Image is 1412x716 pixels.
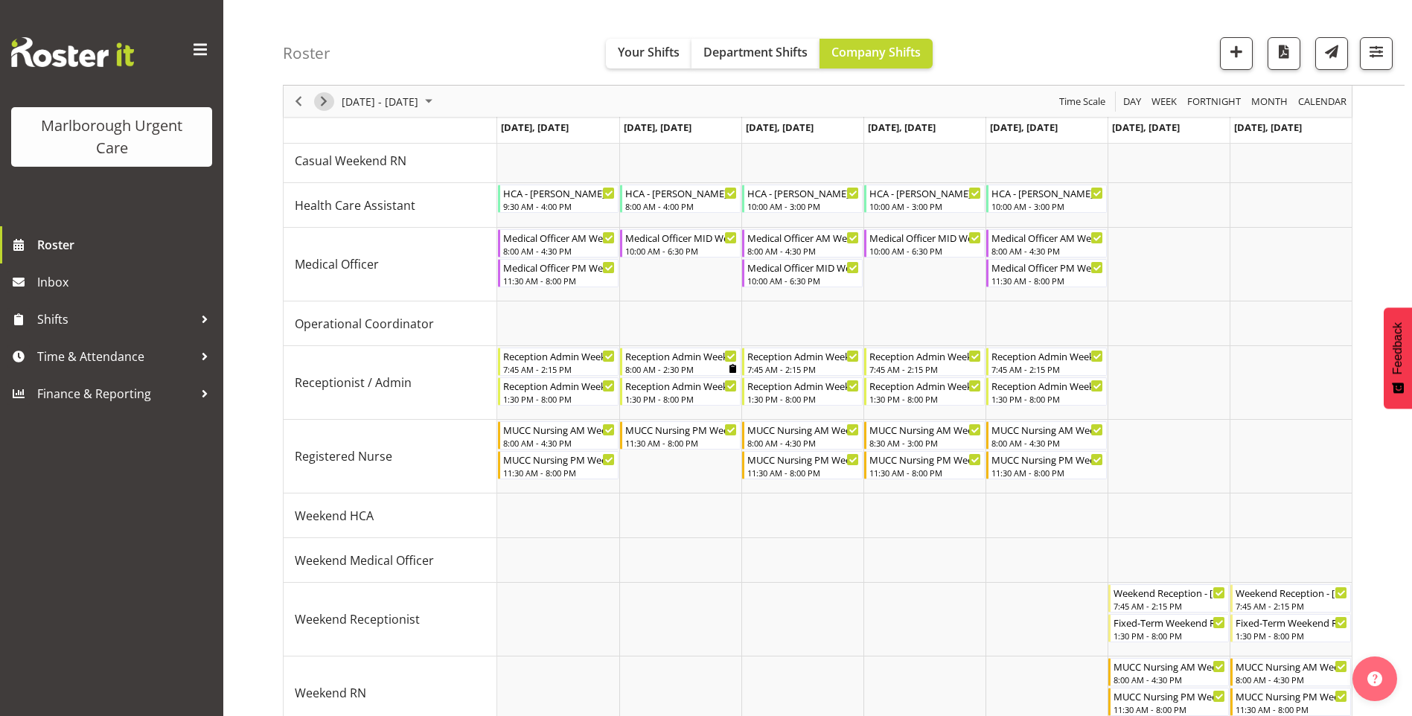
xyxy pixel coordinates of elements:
[746,121,814,134] span: [DATE], [DATE]
[625,378,737,393] div: Reception Admin Weekday PM - [PERSON_NAME]
[869,185,981,200] div: HCA - [PERSON_NAME]
[742,259,863,287] div: Medical Officer"s event - Medical Officer MID Weekday - Jenny O'Donnell Begin From Wednesday, Sep...
[625,422,737,437] div: MUCC Nursing PM Weekday - [PERSON_NAME]
[986,185,1107,213] div: Health Care Assistant"s event - HCA - Cordelia Davies Begin From Friday, September 12, 2025 at 10...
[869,422,981,437] div: MUCC Nursing AM Weekday - [PERSON_NAME]
[1114,674,1225,685] div: 8:00 AM - 4:30 PM
[503,437,615,449] div: 8:00 AM - 4:30 PM
[1236,630,1347,642] div: 1:30 PM - 8:00 PM
[503,467,615,479] div: 11:30 AM - 8:00 PM
[284,138,497,183] td: Casual Weekend RN resource
[503,378,615,393] div: Reception Admin Weekday PM - [PERSON_NAME]
[295,374,412,391] span: Receptionist / Admin
[1114,630,1225,642] div: 1:30 PM - 8:00 PM
[37,308,194,330] span: Shifts
[991,245,1103,257] div: 8:00 AM - 4:30 PM
[625,185,737,200] div: HCA - [PERSON_NAME]
[1268,37,1300,70] button: Download a PDF of the roster according to the set date range.
[503,260,615,275] div: Medical Officer PM Weekday - [PERSON_NAME]
[1114,659,1225,674] div: MUCC Nursing AM Weekends - [PERSON_NAME]
[742,421,863,450] div: Registered Nurse"s event - MUCC Nursing AM Weekday - Andrew Brooks Begin From Wednesday, Septembe...
[1236,615,1347,630] div: Fixed-Term Weekend Reception - [PERSON_NAME]
[1230,584,1351,613] div: Weekend Receptionist"s event - Weekend Reception - Rochelle Harris Begin From Sunday, September 1...
[1220,37,1253,70] button: Add a new shift
[1058,92,1107,111] span: Time Scale
[498,259,619,287] div: Medical Officer"s event - Medical Officer PM Weekday - Alexandra Madigan Begin From Monday, Septe...
[503,452,615,467] div: MUCC Nursing PM Weekday - [PERSON_NAME]
[1149,92,1180,111] button: Timeline Week
[742,348,863,376] div: Receptionist / Admin"s event - Reception Admin Weekday AM - Margret Hall Begin From Wednesday, Se...
[986,421,1107,450] div: Registered Nurse"s event - MUCC Nursing AM Weekday - Andrew Brooks Begin From Friday, September 1...
[1150,92,1178,111] span: Week
[991,467,1103,479] div: 11:30 AM - 8:00 PM
[625,363,737,375] div: 8:00 AM - 2:30 PM
[991,348,1103,363] div: Reception Admin Weekday AM - [PERSON_NAME]
[1122,92,1143,111] span: Day
[742,229,863,258] div: Medical Officer"s event - Medical Officer AM Weekday - Alexandra Madigan Begin From Wednesday, Se...
[1114,600,1225,612] div: 7:45 AM - 2:15 PM
[747,422,859,437] div: MUCC Nursing AM Weekday - [PERSON_NAME]
[11,37,134,67] img: Rosterit website logo
[1114,703,1225,715] div: 11:30 AM - 8:00 PM
[295,684,366,702] span: Weekend RN
[747,378,859,393] div: Reception Admin Weekday PM - [PERSON_NAME]
[986,377,1107,406] div: Receptionist / Admin"s event - Reception Admin Weekday PM - Josephine Godinez Begin From Friday, ...
[1186,92,1242,111] span: Fortnight
[1108,584,1229,613] div: Weekend Receptionist"s event - Weekend Reception - Rochelle Harris Begin From Saturday, September...
[284,301,497,346] td: Operational Coordinator resource
[991,452,1103,467] div: MUCC Nursing PM Weekday - [PERSON_NAME]
[1315,37,1348,70] button: Send a list of all shifts for the selected filtered period to all rostered employees.
[501,121,569,134] span: [DATE], [DATE]
[869,230,981,245] div: Medical Officer MID Weekday - [PERSON_NAME]
[1108,688,1229,716] div: Weekend RN"s event - MUCC Nursing PM Weekends - Gloria Varghese Begin From Saturday, September 13...
[37,345,194,368] span: Time & Attendance
[1236,659,1347,674] div: MUCC Nursing AM Weekends - [PERSON_NAME]
[742,451,863,479] div: Registered Nurse"s event - MUCC Nursing PM Weekday - Agnes Tyson Begin From Wednesday, September ...
[284,493,497,538] td: Weekend HCA resource
[284,183,497,228] td: Health Care Assistant resource
[864,451,985,479] div: Registered Nurse"s event - MUCC Nursing PM Weekday - Gloria Varghese Begin From Thursday, Septemb...
[289,92,309,111] button: Previous
[869,348,981,363] div: Reception Admin Weekday AM - [PERSON_NAME]
[747,393,859,405] div: 1:30 PM - 8:00 PM
[295,152,406,170] span: Casual Weekend RN
[747,245,859,257] div: 8:00 AM - 4:30 PM
[339,92,439,111] button: September 08 - 14, 2025
[503,348,615,363] div: Reception Admin Weekday AM - [PERSON_NAME]
[1236,688,1347,703] div: MUCC Nursing PM Weekends - [PERSON_NAME]
[1250,92,1289,111] span: Month
[625,393,737,405] div: 1:30 PM - 8:00 PM
[1236,674,1347,685] div: 8:00 AM - 4:30 PM
[747,185,859,200] div: HCA - [PERSON_NAME]
[868,121,936,134] span: [DATE], [DATE]
[1230,614,1351,642] div: Weekend Receptionist"s event - Fixed-Term Weekend Reception - Megan Gander Begin From Sunday, Sep...
[1236,703,1347,715] div: 11:30 AM - 8:00 PM
[991,200,1103,212] div: 10:00 AM - 3:00 PM
[295,196,415,214] span: Health Care Assistant
[625,230,737,245] div: Medical Officer MID Weekday - [PERSON_NAME]
[37,383,194,405] span: Finance & Reporting
[295,507,374,525] span: Weekend HCA
[1236,600,1347,612] div: 7:45 AM - 2:15 PM
[503,393,615,405] div: 1:30 PM - 8:00 PM
[747,363,859,375] div: 7:45 AM - 2:15 PM
[295,610,420,628] span: Weekend Receptionist
[498,451,619,479] div: Registered Nurse"s event - MUCC Nursing PM Weekday - Agnes Tyson Begin From Monday, September 8, ...
[1296,92,1349,111] button: Month
[1367,671,1382,686] img: help-xxl-2.png
[503,275,615,287] div: 11:30 AM - 8:00 PM
[295,315,434,333] span: Operational Coordinator
[742,377,863,406] div: Receptionist / Admin"s event - Reception Admin Weekday PM - Josephine Godinez Begin From Wednesda...
[747,452,859,467] div: MUCC Nursing PM Weekday - [PERSON_NAME]
[311,86,336,117] div: Next
[831,44,921,60] span: Company Shifts
[503,200,615,212] div: 9:30 AM - 4:00 PM
[747,275,859,287] div: 10:00 AM - 6:30 PM
[26,115,197,159] div: Marlborough Urgent Care
[1112,121,1180,134] span: [DATE], [DATE]
[864,421,985,450] div: Registered Nurse"s event - MUCC Nursing AM Weekday - Amber Venning-Slater Begin From Thursday, Se...
[691,39,820,68] button: Department Shifts
[503,422,615,437] div: MUCC Nursing AM Weekday - [PERSON_NAME]
[498,229,619,258] div: Medical Officer"s event - Medical Officer AM Weekday - Jenny O'Donnell Begin From Monday, Septemb...
[820,39,933,68] button: Company Shifts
